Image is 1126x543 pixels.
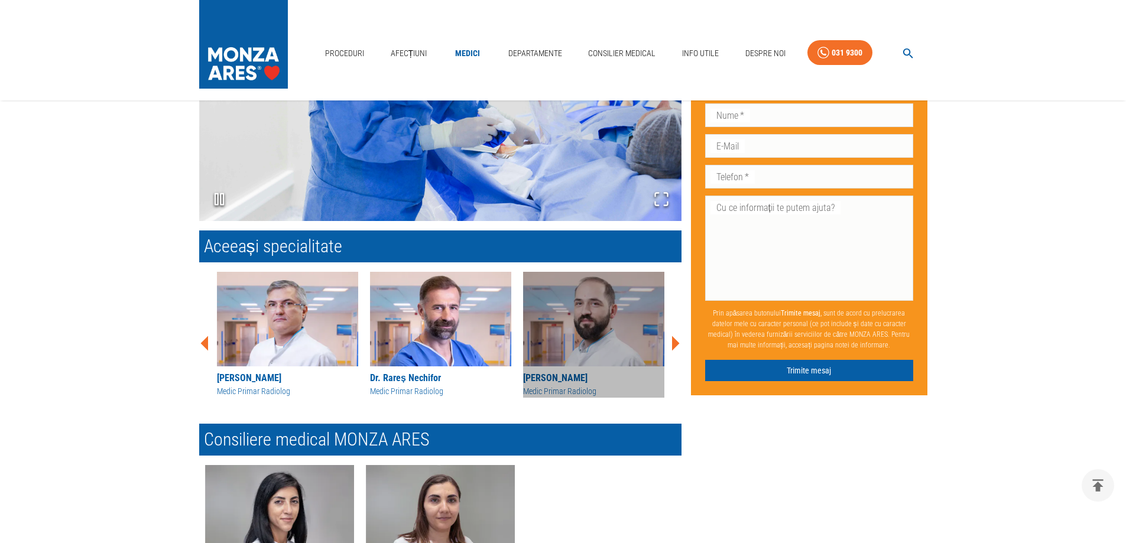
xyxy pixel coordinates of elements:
a: [PERSON_NAME]Medic Primar Radiolog [217,272,358,398]
img: Dr. Rareș Nechifor [370,272,511,366]
button: delete [1082,469,1114,502]
div: [PERSON_NAME] [217,371,358,385]
div: Medic Primar Radiolog [523,385,664,398]
a: Info Utile [677,41,723,66]
a: Afecțiuni [386,41,432,66]
button: Open Fullscreen [641,179,682,221]
a: Despre Noi [741,41,790,66]
div: 031 9300 [832,45,862,60]
a: Departamente [504,41,567,66]
div: Medic Primar Radiolog [217,385,358,398]
button: Play or Pause Slideshow [199,179,239,221]
a: Dr. Rareș NechiforMedic Primar Radiolog [370,272,511,398]
a: Medici [449,41,486,66]
p: Prin apăsarea butonului , sunt de acord cu prelucrarea datelor mele cu caracter personal (ce pot ... [705,303,913,355]
a: Consilier Medical [583,41,660,66]
h2: Consiliere medical MONZA ARES [199,424,682,456]
img: Dr. Mihai Toma [523,272,664,366]
a: Proceduri [320,41,369,66]
button: Trimite mesaj [705,359,913,381]
h2: Aceeași specialitate [199,230,682,262]
div: [PERSON_NAME] [523,371,664,385]
div: Medic Primar Radiolog [370,385,511,398]
a: [PERSON_NAME]Medic Primar Radiolog [523,272,664,398]
img: Dr. Mugur Grasu [217,272,358,366]
div: Dr. Rareș Nechifor [370,371,511,385]
b: Trimite mesaj [781,308,820,317]
a: 031 9300 [807,40,872,66]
